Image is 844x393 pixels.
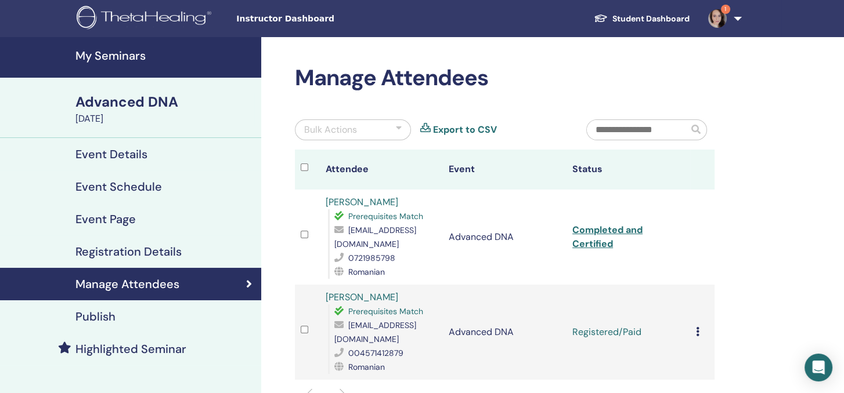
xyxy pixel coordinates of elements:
img: graduation-cap-white.svg [594,13,608,23]
td: Advanced DNA [443,190,567,285]
h4: Registration Details [75,245,182,259]
img: default.jpg [708,9,727,28]
span: [EMAIL_ADDRESS][DOMAIN_NAME] [334,320,416,344]
h4: Publish [75,310,116,323]
td: Advanced DNA [443,285,567,380]
span: 004571412879 [348,348,403,358]
span: Romanian [348,362,385,372]
div: Advanced DNA [75,92,254,112]
span: 1 [721,5,730,14]
span: Instructor Dashboard [236,13,410,25]
span: Romanian [348,267,385,277]
div: Bulk Actions [304,123,357,137]
a: Completed and Certified [572,224,643,250]
h4: Manage Attendees [75,277,179,291]
h2: Manage Attendees [295,65,715,92]
h4: Highlighted Seminar [75,342,186,356]
a: Export to CSV [433,123,497,137]
span: 0721985798 [348,253,395,263]
h4: Event Page [75,212,136,226]
h4: Event Details [75,147,147,161]
div: Open Intercom Messenger [805,354,832,381]
th: Event [443,150,567,190]
th: Attendee [320,150,443,190]
a: [PERSON_NAME] [326,291,398,303]
a: [PERSON_NAME] [326,196,398,208]
h4: Event Schedule [75,180,162,194]
span: Prerequisites Match [348,306,423,316]
a: Advanced DNA[DATE] [68,92,261,126]
div: [DATE] [75,112,254,126]
th: Status [567,150,690,190]
img: logo.png [77,6,215,32]
span: [EMAIL_ADDRESS][DOMAIN_NAME] [334,225,416,249]
a: Student Dashboard [585,8,699,30]
h4: My Seminars [75,49,254,63]
span: Prerequisites Match [348,211,423,221]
